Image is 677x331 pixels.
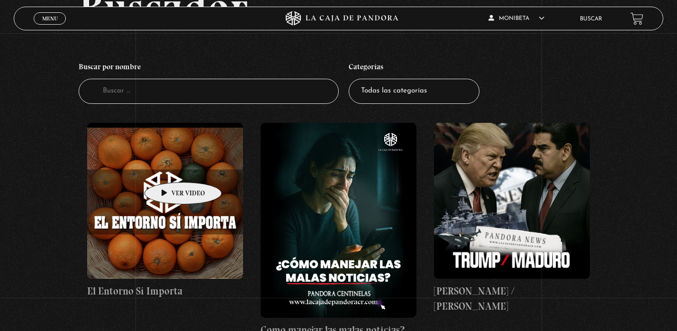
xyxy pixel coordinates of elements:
[434,284,590,313] h4: [PERSON_NAME] / [PERSON_NAME]
[580,16,602,22] a: Buscar
[434,123,590,313] a: [PERSON_NAME] / [PERSON_NAME]
[87,284,243,299] h4: El Entorno Sí Importa
[488,16,544,21] span: Monibeta
[39,24,61,30] span: Cerrar
[631,12,643,25] a: View your shopping cart
[349,57,479,79] h4: Categorías
[79,57,339,79] h4: Buscar por nombre
[87,123,243,299] a: El Entorno Sí Importa
[42,16,58,21] span: Menu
